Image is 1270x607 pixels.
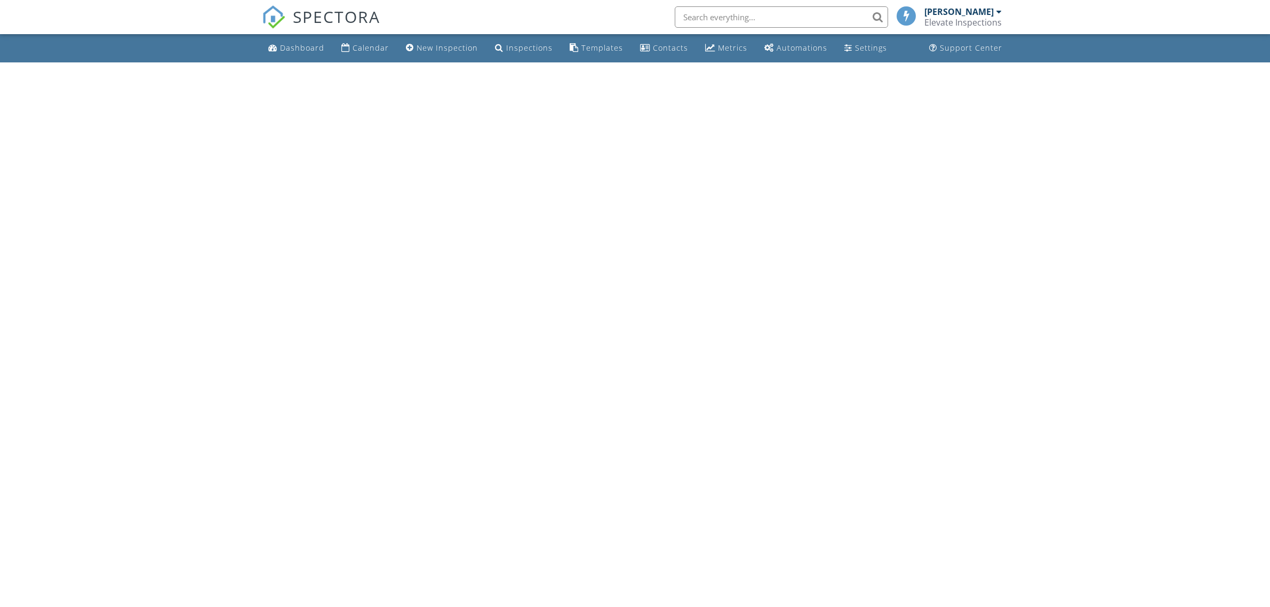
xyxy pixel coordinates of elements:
[280,43,324,53] div: Dashboard
[262,5,285,29] img: The Best Home Inspection Software - Spectora
[337,38,393,58] a: Calendar
[491,38,557,58] a: Inspections
[777,43,827,53] div: Automations
[924,17,1002,28] div: Elevate Inspections
[701,38,752,58] a: Metrics
[417,43,478,53] div: New Inspection
[506,43,553,53] div: Inspections
[264,38,329,58] a: Dashboard
[855,43,887,53] div: Settings
[925,38,1007,58] a: Support Center
[565,38,627,58] a: Templates
[581,43,623,53] div: Templates
[718,43,747,53] div: Metrics
[940,43,1002,53] div: Support Center
[353,43,389,53] div: Calendar
[636,38,692,58] a: Contacts
[653,43,688,53] div: Contacts
[760,38,832,58] a: Automations (Basic)
[924,6,994,17] div: [PERSON_NAME]
[840,38,891,58] a: Settings
[675,6,888,28] input: Search everything...
[262,14,380,37] a: SPECTORA
[293,5,380,28] span: SPECTORA
[402,38,482,58] a: New Inspection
